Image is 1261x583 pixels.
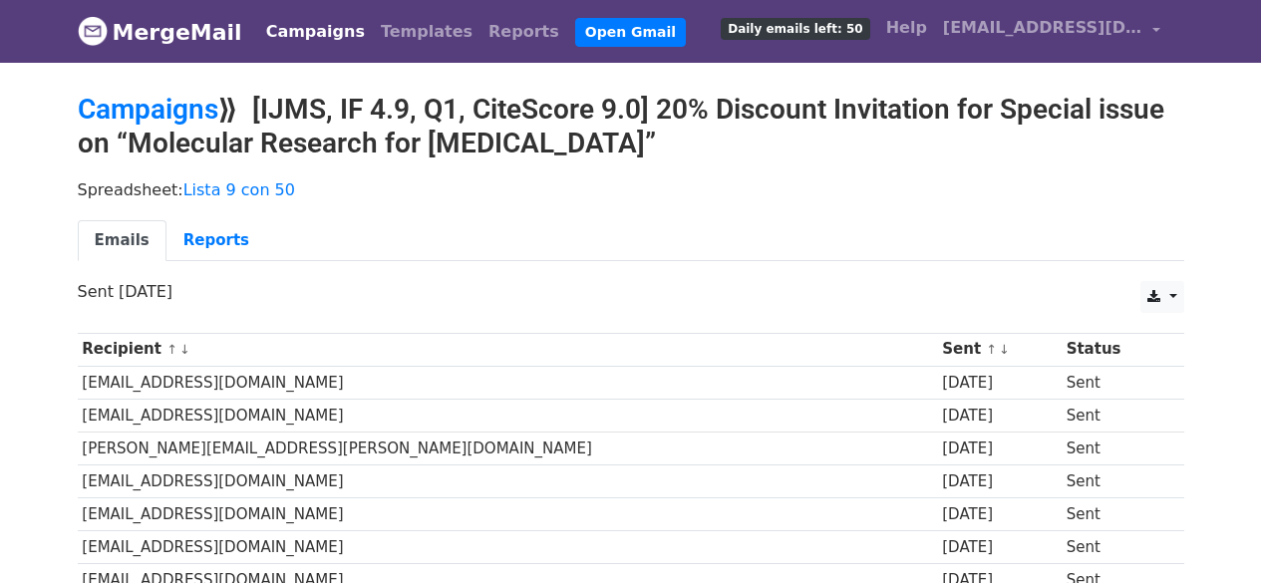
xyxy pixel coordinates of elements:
a: MergeMail [78,11,242,53]
td: Sent [1062,432,1168,464]
td: [EMAIL_ADDRESS][DOMAIN_NAME] [78,465,938,498]
a: Help [878,8,935,48]
div: [DATE] [942,405,1057,428]
td: [PERSON_NAME][EMAIL_ADDRESS][PERSON_NAME][DOMAIN_NAME] [78,432,938,464]
th: Status [1062,333,1168,366]
a: ↑ [986,342,997,357]
a: ↓ [999,342,1010,357]
th: Recipient [78,333,938,366]
td: [EMAIL_ADDRESS][DOMAIN_NAME] [78,366,938,399]
td: Sent [1062,399,1168,432]
a: Emails [78,220,166,261]
p: Spreadsheet: [78,179,1184,200]
td: Sent [1062,465,1168,498]
a: Reports [166,220,266,261]
a: Campaigns [258,12,373,52]
a: Campaigns [78,93,218,126]
a: ↑ [166,342,177,357]
td: [EMAIL_ADDRESS][DOMAIN_NAME] [78,399,938,432]
h2: ⟫ [IJMS, IF 4.9, Q1, CiteScore 9.0] 20% Discount Invitation for Special issue on “Molecular Resea... [78,93,1184,159]
div: [DATE] [942,437,1057,460]
div: [DATE] [942,470,1057,493]
p: Sent [DATE] [78,281,1184,302]
td: Sent [1062,531,1168,564]
th: Sent [937,333,1061,366]
a: Lista 9 con 50 [183,180,295,199]
span: [EMAIL_ADDRESS][DOMAIN_NAME] [943,16,1142,40]
a: Daily emails left: 50 [713,8,877,48]
a: Reports [480,12,567,52]
a: Open Gmail [575,18,686,47]
td: [EMAIL_ADDRESS][DOMAIN_NAME] [78,498,938,531]
a: ↓ [179,342,190,357]
div: [DATE] [942,372,1057,395]
a: [EMAIL_ADDRESS][DOMAIN_NAME] [935,8,1168,55]
td: [EMAIL_ADDRESS][DOMAIN_NAME] [78,531,938,564]
div: [DATE] [942,536,1057,559]
td: Sent [1062,366,1168,399]
td: Sent [1062,498,1168,531]
div: [DATE] [942,503,1057,526]
a: Templates [373,12,480,52]
span: Daily emails left: 50 [721,18,869,40]
img: MergeMail logo [78,16,108,46]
